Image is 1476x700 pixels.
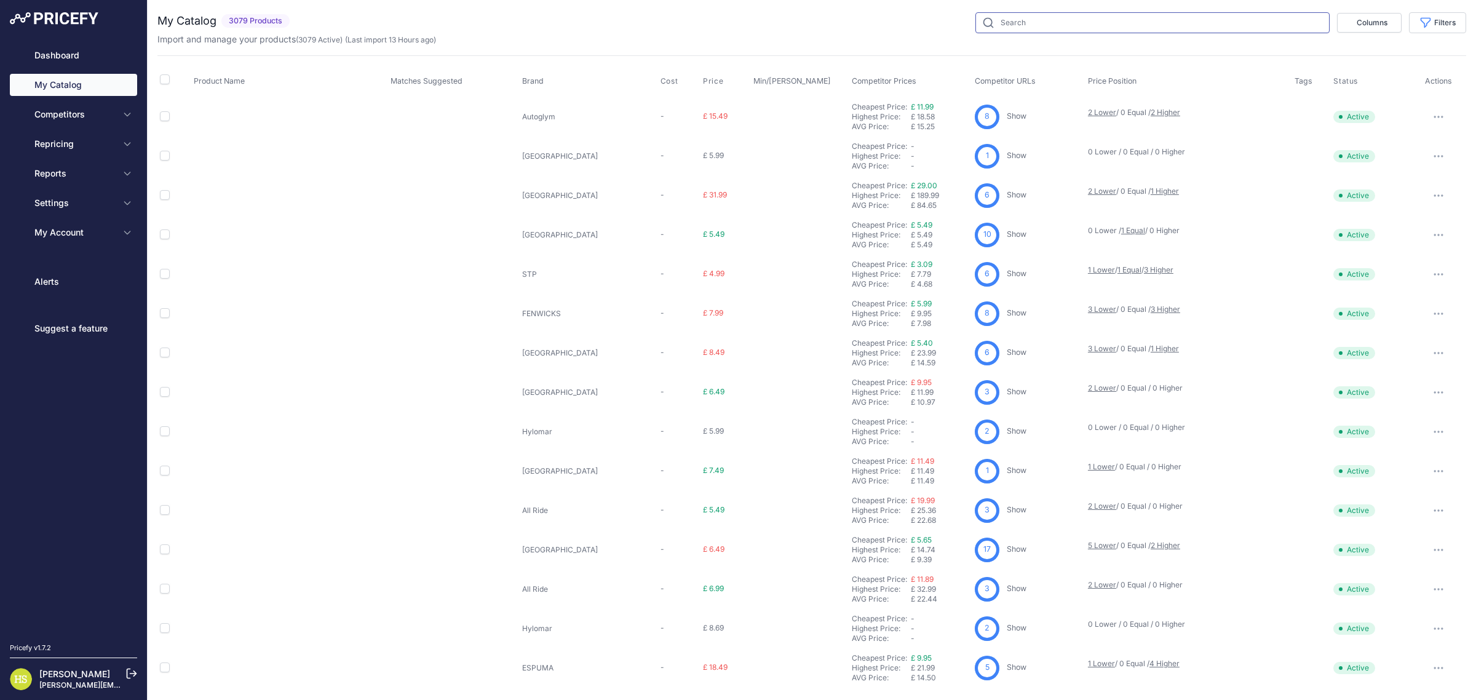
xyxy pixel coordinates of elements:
span: Active [1333,189,1375,202]
span: £ 21.99 [911,663,935,672]
span: Product Name [194,76,245,86]
span: Active [1333,386,1375,399]
span: (Last import 13 Hours ago) [345,35,436,44]
div: £ 84.65 [911,201,970,210]
span: £ 6.49 [703,387,724,396]
span: - [661,623,664,632]
a: 1 Lower [1088,265,1115,274]
p: [GEOGRAPHIC_DATA] [522,191,614,201]
a: Show [1007,426,1026,436]
span: - [661,229,664,239]
span: £ 31.99 [703,190,727,199]
a: £ 5.99 [911,299,932,308]
p: / 0 Equal / [1088,344,1282,354]
a: Suggest a feature [10,317,137,340]
span: Brand [522,76,544,86]
span: Matches Suggested [391,76,462,86]
span: - [911,417,915,426]
span: Status [1333,76,1358,86]
span: £ 5.49 [911,230,932,239]
a: [PERSON_NAME] [39,669,110,679]
span: - [911,151,915,161]
span: Active [1333,308,1375,320]
div: Pricefy v1.7.2 [10,643,51,653]
span: - [661,544,664,554]
span: £ 18.49 [703,662,728,672]
span: £ 6.99 [703,584,724,593]
a: 1 Higher [1151,344,1179,353]
p: All Ride [522,506,614,515]
a: £ 11.99 [911,102,934,111]
p: Hylomar [522,427,614,437]
span: £ 4.99 [703,269,724,278]
span: £ 14.74 [911,545,935,554]
div: Highest Price: [852,663,911,673]
span: Active [1333,111,1375,123]
span: - [661,466,664,475]
span: 8 [985,111,990,122]
span: £ 189.99 [911,191,939,200]
a: Cheapest Price: [852,535,907,544]
div: £ 22.68 [911,515,970,525]
a: Dashboard [10,44,137,66]
a: 1 Lower [1088,462,1115,471]
span: - [911,624,915,633]
span: - [661,151,664,160]
span: - [661,387,664,396]
span: Cost [661,76,678,86]
span: - [661,111,664,121]
a: My Catalog [10,74,137,96]
div: Highest Price: [852,466,911,476]
p: 0 Lower / 0 Equal / 0 Higher [1088,147,1282,157]
span: Tags [1295,76,1312,86]
div: Highest Price: [852,191,911,201]
a: Show [1007,269,1026,278]
span: £ 8.69 [703,623,724,632]
p: STP [522,269,614,279]
button: Repricing [10,133,137,155]
div: AVG Price: [852,358,911,368]
p: Autoglym [522,112,614,122]
div: AVG Price: [852,319,911,328]
span: Active [1333,662,1375,674]
p: / 0 Equal / [1088,541,1282,551]
a: Show [1007,584,1026,593]
div: AVG Price: [852,201,911,210]
a: 1 Equal [1117,265,1141,274]
span: Active [1333,583,1375,595]
p: ESPUMA [522,663,614,673]
a: 4 Higher [1149,659,1180,668]
div: Highest Price: [852,624,911,634]
span: 3 [985,583,990,595]
a: Show [1007,190,1026,199]
a: Cheapest Price: [852,456,907,466]
span: £ 5.49 [703,229,724,239]
span: £ 23.99 [911,348,936,357]
a: Cheapest Price: [852,653,907,662]
a: 2 Lower [1088,186,1116,196]
span: £ 5.99 [703,151,724,160]
div: Highest Price: [852,388,911,397]
span: Repricing [34,138,115,150]
span: £ 15.49 [703,111,728,121]
a: Show [1007,111,1026,121]
span: 2 [985,426,990,437]
span: £ 7.79 [911,269,931,279]
span: £ 32.99 [911,584,936,594]
a: 2 Lower [1088,501,1116,511]
button: Competitors [10,103,137,125]
div: Highest Price: [852,584,911,594]
a: £ 3.09 [911,260,932,269]
a: Show [1007,505,1026,514]
a: 3 Lower [1088,344,1116,353]
button: Cost [661,76,680,86]
span: £ 18.58 [911,112,935,121]
p: [GEOGRAPHIC_DATA] [522,151,614,161]
span: - [661,584,664,593]
p: / 0 Equal / 0 Higher [1088,501,1282,511]
div: Highest Price: [852,545,911,555]
a: Cheapest Price: [852,417,907,426]
p: 0 Lower / 0 Equal / 0 Higher [1088,619,1282,629]
span: £ 9.95 [911,309,932,318]
a: 3 Higher [1151,304,1180,314]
